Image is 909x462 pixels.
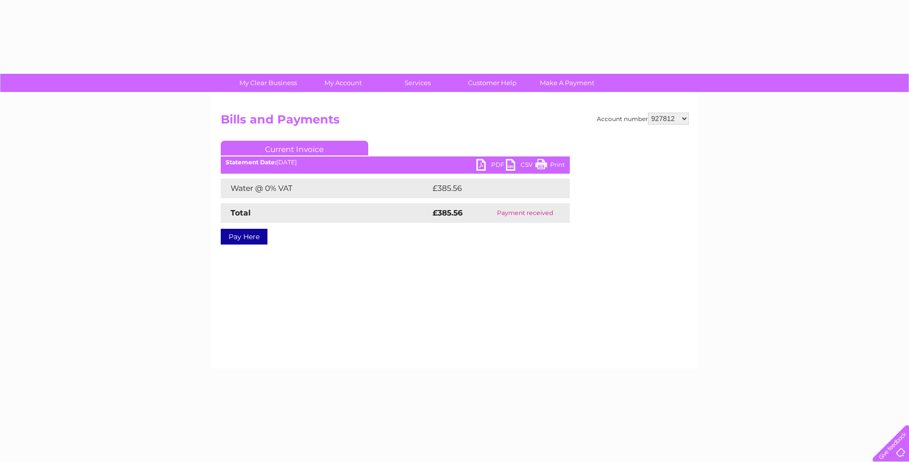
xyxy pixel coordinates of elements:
div: [DATE] [221,159,570,166]
a: Make A Payment [527,74,608,92]
td: Water @ 0% VAT [221,179,430,198]
a: My Clear Business [228,74,309,92]
td: Payment received [481,203,570,223]
h2: Bills and Payments [221,113,689,131]
a: CSV [506,159,535,173]
a: My Account [302,74,383,92]
a: Services [377,74,458,92]
a: Current Invoice [221,141,368,155]
b: Statement Date: [226,158,276,166]
strong: Total [231,208,251,217]
div: Account number [597,113,689,124]
a: Print [535,159,565,173]
strong: £385.56 [433,208,463,217]
a: Pay Here [221,229,267,245]
a: Customer Help [452,74,533,92]
a: PDF [476,159,506,173]
td: £385.56 [430,179,553,198]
